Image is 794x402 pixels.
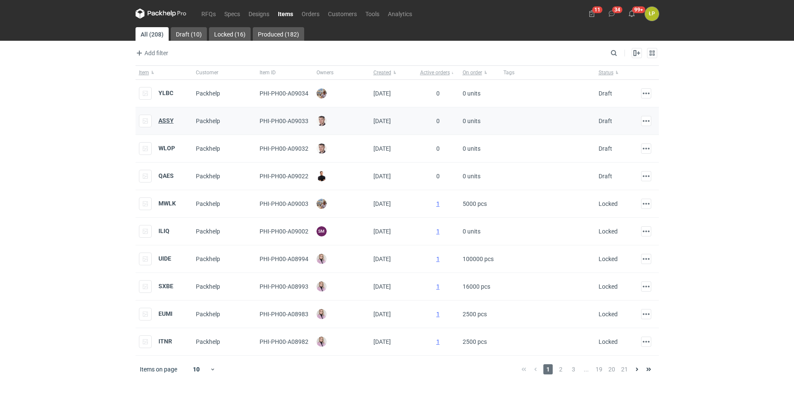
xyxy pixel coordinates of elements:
div: Draft [599,172,612,180]
img: Maciej Sikora [316,143,327,154]
span: Created [373,69,391,76]
span: Packhelp [196,256,220,262]
div: Łukasz Postawa [645,7,659,21]
button: Add filter [134,48,169,58]
span: 5000 pcs [463,197,487,211]
span: Packhelp [196,145,220,152]
strong: ITNR [158,338,172,345]
div: Locked [599,227,618,236]
div: Locked [599,310,618,318]
span: 3 [569,364,578,374]
a: Locked (16) [209,27,251,41]
img: Klaudia Wiśniewska [316,281,327,292]
a: EUMI [158,310,172,317]
span: 0 [436,173,440,180]
a: Customers [324,8,361,19]
a: WLOP [158,145,175,152]
img: Maciej Sikora [316,116,327,126]
button: Actions [641,143,651,154]
span: Packhelp [196,200,220,207]
a: 1 [436,228,440,235]
strong: MWLK [158,200,176,207]
button: 34 [605,7,619,20]
a: Orders [297,8,324,19]
span: Items on page [140,365,177,374]
span: PHI-PH00-A09003 [260,200,308,207]
span: Packhelp [196,338,220,345]
span: 0 units [463,142,480,155]
strong: YLBC [158,90,173,96]
button: Actions [641,337,651,347]
div: [DATE] [370,80,417,107]
span: Status [599,69,613,76]
div: 0 units [459,163,500,190]
strong: ASSY [158,117,174,124]
span: PHI-PH00-A09032 [260,145,308,152]
strong: QAES [158,172,174,179]
span: 1 [543,364,553,374]
div: [DATE] [370,135,417,163]
span: Customer [196,69,218,76]
img: Michał Palasek [316,88,327,98]
div: [DATE] [370,301,417,328]
div: [DATE] [370,328,417,356]
span: Item [139,69,149,76]
div: [DATE] [370,163,417,190]
span: 0 [436,90,440,97]
span: PHI-PH00-A09033 [260,118,308,124]
button: On order [459,66,500,79]
div: 100000 pcs [459,245,500,273]
button: ŁP [645,7,659,21]
img: Klaudia Wiśniewska [316,337,327,347]
figcaption: SM [316,226,327,236]
span: 0 [436,118,440,124]
span: 19 [594,364,604,374]
div: Locked [599,200,618,208]
a: All (208) [136,27,169,41]
div: Draft [599,144,612,153]
span: 2500 pcs [463,307,487,321]
span: PHI-PH00-A08993 [260,283,308,290]
a: Designs [244,8,274,19]
a: Items [274,8,297,19]
img: Klaudia Wiśniewska [316,309,327,319]
span: 0 units [463,114,480,128]
a: Produced (182) [253,27,304,41]
span: 21 [620,364,629,374]
button: Actions [641,199,651,209]
button: 99+ [625,7,639,20]
strong: ILIQ [158,228,170,234]
button: Created [370,66,417,79]
img: Tomasz Kubiak [316,171,327,181]
div: [DATE] [370,273,417,301]
div: 0 units [459,218,500,245]
button: 11 [585,7,599,20]
span: PHI-PH00-A09002 [260,228,308,235]
a: 1 [436,256,440,262]
div: 2500 pcs [459,301,500,328]
span: 100000 pcs [463,252,494,266]
span: PHI-PH00-A09022 [260,173,308,180]
button: Actions [641,309,651,319]
a: Draft (10) [171,27,207,41]
span: PHI-PH00-A08982 [260,338,308,345]
input: Search [609,48,636,58]
button: Actions [641,254,651,264]
div: [DATE] [370,218,417,245]
button: Actions [641,226,651,236]
a: 1 [436,200,440,207]
div: Locked [599,337,618,346]
span: PHI-PH00-A08983 [260,311,308,318]
span: 0 units [463,169,480,183]
div: Draft [599,117,612,125]
a: SXBE [158,283,173,290]
span: Packhelp [196,173,220,180]
span: Packhelp [196,118,220,124]
span: 0 [436,145,440,152]
svg: Packhelp Pro [136,8,186,19]
div: 0 units [459,80,500,107]
a: Analytics [384,8,416,19]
